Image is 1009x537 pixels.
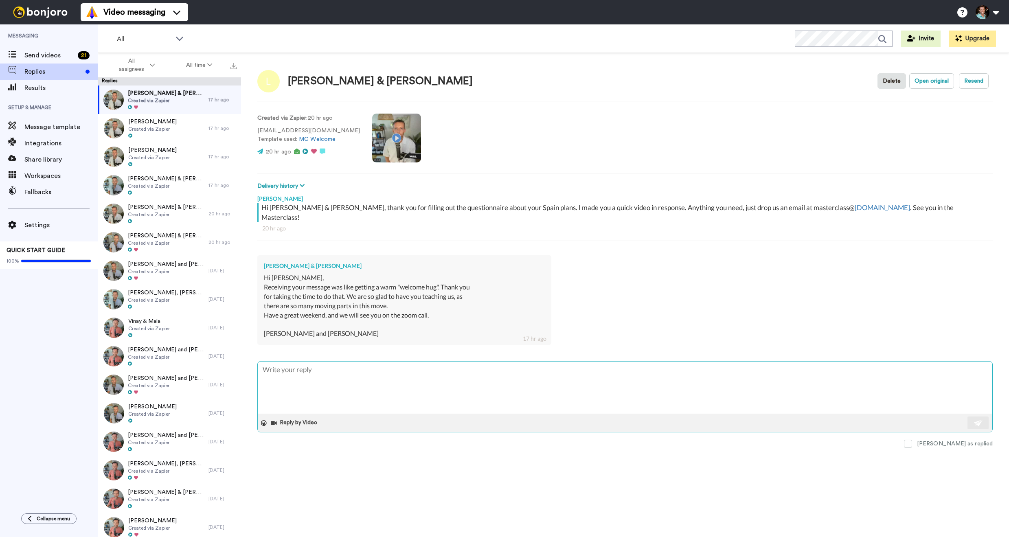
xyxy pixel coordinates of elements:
div: 17 hr ago [208,182,237,188]
a: [DOMAIN_NAME] [855,203,910,212]
a: [PERSON_NAME] and [PERSON_NAME]Created via Zapier[DATE] [98,256,241,285]
img: 4bf3cf28-effe-41ac-b4b1-073bca6a46ed-thumb.jpg [104,118,124,138]
span: Created via Zapier [128,97,204,104]
img: bj-logo-header-white.svg [10,7,71,18]
a: [PERSON_NAME] and [PERSON_NAME]Created via Zapier[DATE] [98,370,241,399]
span: Created via Zapier [128,154,177,161]
span: Created via Zapier [128,525,177,531]
div: [DATE] [208,324,237,331]
span: Created via Zapier [128,183,204,189]
a: [PERSON_NAME] & [PERSON_NAME]Created via Zapier17 hr ago [98,171,241,199]
div: [PERSON_NAME] & [PERSON_NAME] [288,75,473,87]
span: Collapse menu [37,515,70,522]
div: [DATE] [208,467,237,473]
a: [PERSON_NAME]Created via Zapier17 hr ago [98,114,241,142]
span: Vinay & Mala [128,317,170,325]
span: Share library [24,155,98,164]
span: 20 hr ago [266,149,291,155]
img: 7999e497-7268-4789-acb8-d8090c7bbb9f-thumb.jpg [103,289,124,309]
a: [PERSON_NAME] & [PERSON_NAME]Created via Zapier17 hr ago [98,85,241,114]
div: 20 hr ago [208,210,237,217]
button: Upgrade [949,31,996,47]
a: [PERSON_NAME] and [PERSON_NAME]Created via Zapier[DATE] [98,342,241,370]
span: Created via Zapier [128,240,204,246]
a: [PERSON_NAME] and [PERSON_NAME]Created via Zapier[DATE] [98,427,241,456]
span: Created via Zapier [128,297,204,303]
span: Created via Zapier [128,354,204,360]
span: All assignees [115,57,148,73]
span: All [117,34,171,44]
span: Created via Zapier [128,211,204,218]
button: Resend [959,73,989,89]
strong: Created via Zapier [257,115,306,121]
span: Created via Zapier [128,126,177,132]
a: [PERSON_NAME]Created via Zapier[DATE] [98,399,241,427]
span: Send videos [24,50,75,60]
span: [PERSON_NAME] and [PERSON_NAME] [128,260,204,268]
img: 320c3a44-3b99-488f-b097-7365a407dac2-thumb.jpg [104,403,124,423]
div: 20 hr ago [208,239,237,245]
div: 21 [78,51,90,59]
a: [PERSON_NAME]Created via Zapier17 hr ago [98,142,241,171]
span: [PERSON_NAME] & [PERSON_NAME] [128,488,204,496]
span: [PERSON_NAME] and [PERSON_NAME] [128,374,204,382]
img: 0df517db-da44-46e2-b046-745837e3eff1-thumb.jpg [103,90,124,110]
div: [DATE] [208,353,237,359]
span: [PERSON_NAME], [PERSON_NAME] [128,289,204,297]
button: Delivery history [257,182,307,191]
img: e99f66c9-7afd-4c3a-b0f2-25d199b857b7-thumb.jpg [103,375,124,395]
span: Results [24,83,98,93]
span: Created via Zapier [128,411,177,417]
a: MC Welcome [299,136,336,142]
img: Image of Lindsey & Stan Wight [257,70,280,92]
span: [PERSON_NAME], [PERSON_NAME] [128,460,204,468]
button: Invite [901,31,941,47]
div: 17 hr ago [523,335,546,343]
button: All assignees [99,54,171,77]
div: 17 hr ago [208,125,237,132]
p: : 20 hr ago [257,114,360,123]
span: Workspaces [24,171,98,181]
button: Export all results that match these filters now. [228,59,239,71]
span: Video messaging [103,7,165,18]
span: Message template [24,122,98,132]
span: [PERSON_NAME] and [PERSON_NAME] [128,346,204,354]
span: [PERSON_NAME] & [PERSON_NAME] [128,203,204,211]
button: All time [171,58,228,72]
img: 89e08650-acb2-4f6d-9cf3-663dbd66ca71-thumb.jpg [103,261,124,281]
img: export.svg [230,63,237,69]
div: [DATE] [208,438,237,445]
div: [PERSON_NAME] & [PERSON_NAME] [264,262,545,270]
a: [PERSON_NAME], [PERSON_NAME]Created via Zapier[DATE] [98,285,241,313]
div: [DATE] [208,267,237,274]
img: 4bf028cd-147d-4988-94cd-9fda50b3133c-thumb.jpg [104,318,124,338]
div: 17 hr ago [208,96,237,103]
div: Hi [PERSON_NAME] & [PERSON_NAME], thank you for filling out the questionnaire about your Spain pl... [261,203,991,222]
a: [PERSON_NAME] & [PERSON_NAME]Created via Zapier[DATE] [98,484,241,513]
span: [PERSON_NAME] [128,403,177,411]
span: Created via Zapier [128,496,204,503]
img: a70ee4b4-b528-47b2-a4a5-5df081193d7d-thumb.jpg [103,460,124,480]
button: Open original [909,73,954,89]
span: Created via Zapier [128,382,204,389]
span: Created via Zapier [128,468,204,474]
div: [DATE] [208,524,237,530]
div: [PERSON_NAME] as replied [917,440,993,448]
img: bd41c6ce-4620-4ac9-a0ea-403bc8e5192c-thumb.jpg [103,346,124,366]
img: e9d78740-e939-4887-84fb-6494299de414-thumb.jpg [104,147,124,167]
div: [DATE] [208,381,237,388]
img: 39c9c2a7-a441-435e-8023-28bfec95215d-thumb.jpg [103,175,124,195]
div: 20 hr ago [262,224,988,232]
span: Integrations [24,138,98,148]
span: [PERSON_NAME] & [PERSON_NAME] [128,232,204,240]
span: Replies [24,67,82,77]
img: send-white.svg [974,420,983,426]
img: bd95f180-379c-41e9-9bf3-a8d81fb37407-thumb.jpg [103,204,124,224]
a: [PERSON_NAME] & [PERSON_NAME]Created via Zapier20 hr ago [98,199,241,228]
a: [PERSON_NAME], [PERSON_NAME]Created via Zapier[DATE] [98,456,241,484]
span: QUICK START GUIDE [7,248,65,253]
span: Created via Zapier [128,268,204,275]
div: [DATE] [208,410,237,416]
div: [DATE] [208,495,237,502]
